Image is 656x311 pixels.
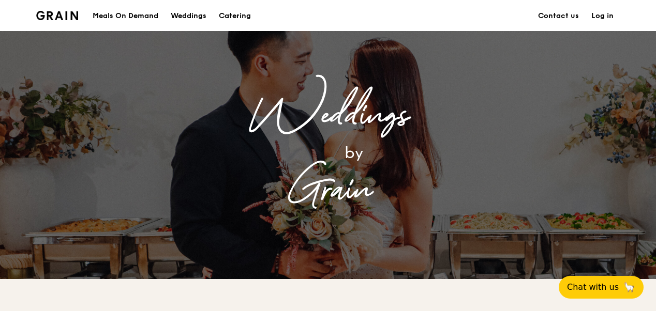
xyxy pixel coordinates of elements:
[121,167,535,213] div: Grain
[165,1,213,32] a: Weddings
[36,11,78,20] img: Grain
[585,1,620,32] a: Log in
[121,92,535,139] div: Weddings
[219,1,251,32] div: Catering
[213,1,257,32] a: Catering
[623,281,635,293] span: 🦙
[567,281,619,293] span: Chat with us
[559,276,644,299] button: Chat with us🦙
[93,1,158,32] div: Meals On Demand
[173,139,535,167] div: by
[171,1,206,32] div: Weddings
[532,1,585,32] a: Contact us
